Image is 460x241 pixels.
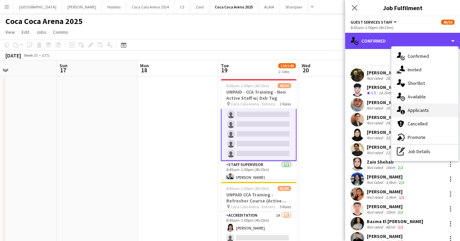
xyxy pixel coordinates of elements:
[279,69,296,74] div: 2 Jobs
[367,70,408,76] div: [PERSON_NAME]
[367,203,405,210] div: [PERSON_NAME]
[259,0,280,14] button: ALAIA
[384,150,400,155] div: 12.4km
[221,192,297,204] h3: UNPAID CCA Training - Refresher Course (Active Staff)
[391,145,458,158] div: Job Details
[384,76,400,81] div: 28.7km
[384,180,398,185] div: 3.9km
[391,49,458,63] div: Confirmed
[384,165,397,170] div: 16km
[226,186,269,191] span: 8:45am-1:00pm (4h15m)
[102,0,126,14] button: Hostess
[53,29,68,35] span: Comms
[367,180,384,185] div: Not rated
[384,120,400,125] div: 24.6km
[367,114,408,120] div: [PERSON_NAME]
[384,135,400,140] div: 33.5km
[367,218,423,224] div: Basma El [PERSON_NAME]
[398,165,403,170] app-skills-label: 2/2
[221,79,297,179] app-job-card: 8:45am-1:00pm (4h15m)49/56UNPAID - CCA Training - Non Active Staff w/ Dxb Tag Coca Cola Arena - E...
[399,195,404,200] app-skills-label: 1/2
[175,0,190,14] button: C3
[398,210,403,215] app-skills-label: 2/2
[278,186,291,191] span: 61/93
[367,224,384,230] div: Not rated
[391,63,458,76] div: Invited
[190,0,209,14] button: Zaid
[367,76,384,81] div: Not rated
[384,224,397,230] div: 481m
[221,89,297,101] h3: UNPAID - CCA Training - Non Active Staff w/ Dxb Tag
[221,161,297,184] app-card-role: Staff Supervisor1/18:45am-1:00pm (4h15m)[PERSON_NAME]
[367,105,384,111] div: Not rated
[351,20,398,25] button: Guest Services Staff
[367,159,405,165] div: Zain Shehab
[226,83,269,88] span: 8:45am-1:00pm (4h15m)
[398,224,403,230] app-skills-label: 1/2
[367,150,384,155] div: Not rated
[384,105,400,111] div: 10.6km
[302,63,310,69] span: Wed
[231,101,280,106] span: Coca Cola Arena - Entrance F
[22,53,39,58] span: Week 33
[33,28,49,37] a: Jobs
[209,0,259,14] button: Coca Coca Arena 2025
[367,210,384,215] div: Not rated
[367,165,384,170] div: Not rated
[59,63,68,69] span: Sun
[384,210,397,215] div: 15km
[367,84,403,90] div: [PERSON_NAME]
[126,0,175,14] button: Coca Cola Arena 2024
[367,129,408,135] div: [PERSON_NAME]
[391,76,458,90] div: Shortlist
[345,33,460,49] div: Confirmed
[391,117,458,130] div: Cancelled
[280,0,308,14] button: Sharqawi
[3,28,18,37] a: View
[351,20,392,25] span: Guest Services Staff
[441,20,455,25] span: 49/56
[377,90,392,96] div: 14.2km
[5,16,83,26] h1: Coca Coca Arena 2025
[62,0,102,14] button: [PERSON_NAME]
[278,63,296,68] span: 110/149
[280,101,291,106] span: 2 Roles
[14,0,62,14] button: [GEOGRAPHIC_DATA]
[367,174,406,180] div: [PERSON_NAME]
[231,204,280,209] span: Coca Cola Arena - Entrance F
[280,204,291,209] span: 5 Roles
[367,99,408,105] div: [PERSON_NAME]
[278,83,291,88] span: 49/56
[367,120,384,125] div: Not rated
[139,66,149,74] span: 18
[391,130,458,144] div: Promote
[301,66,310,74] span: 20
[19,28,32,37] a: Edit
[367,189,406,195] div: [PERSON_NAME]
[367,144,408,150] div: [PERSON_NAME]
[140,63,149,69] span: Mon
[42,53,49,58] div: GTS
[384,195,398,200] div: 3.9km
[391,90,458,103] div: Available
[5,52,21,59] div: [DATE]
[221,63,229,69] span: Tue
[220,66,229,74] span: 19
[5,29,15,35] span: View
[22,29,29,35] span: Edit
[391,103,458,117] div: Applicants
[367,135,384,140] div: Not rated
[367,195,384,200] div: Not rated
[50,28,71,37] a: Comms
[367,233,405,239] div: [PERSON_NAME]
[58,66,68,74] span: 17
[351,25,455,30] div: 8:45am-1:00pm (4h15m)
[399,180,404,185] app-skills-label: 2/2
[371,90,376,95] span: 3.5
[345,3,460,12] h3: Job Fulfilment
[36,29,46,35] span: Jobs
